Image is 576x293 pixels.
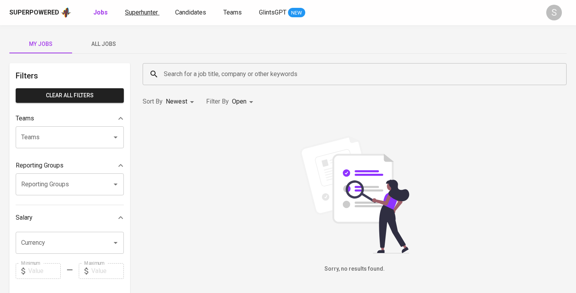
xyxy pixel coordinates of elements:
input: Value [28,263,61,279]
h6: Sorry, no results found. [143,265,567,273]
p: Sort By [143,97,163,106]
span: Open [232,98,246,105]
div: Open [232,95,256,109]
span: All Jobs [77,39,130,49]
div: Newest [166,95,197,109]
button: Open [110,237,121,248]
p: Teams [16,114,34,123]
a: GlintsGPT NEW [259,8,305,18]
h6: Filters [16,69,124,82]
div: Teams [16,111,124,126]
div: Superpowered [9,8,59,17]
img: app logo [61,7,71,18]
p: Newest [166,97,187,106]
span: NEW [288,9,305,17]
img: file_searching.svg [296,136,413,253]
p: Salary [16,213,33,222]
a: Candidates [175,8,208,18]
span: Clear All filters [22,91,118,100]
button: Open [110,132,121,143]
p: Filter By [206,97,229,106]
a: Superhunter [125,8,159,18]
a: Jobs [93,8,109,18]
input: Value [91,263,124,279]
b: Jobs [93,9,108,16]
span: GlintsGPT [259,9,286,16]
button: Open [110,179,121,190]
p: Reporting Groups [16,161,63,170]
span: Superhunter [125,9,158,16]
a: Superpoweredapp logo [9,7,71,18]
span: My Jobs [14,39,67,49]
div: Reporting Groups [16,158,124,173]
button: Clear All filters [16,88,124,103]
a: Teams [223,8,243,18]
div: Salary [16,210,124,226]
span: Candidates [175,9,206,16]
span: Teams [223,9,242,16]
div: S [546,5,562,20]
